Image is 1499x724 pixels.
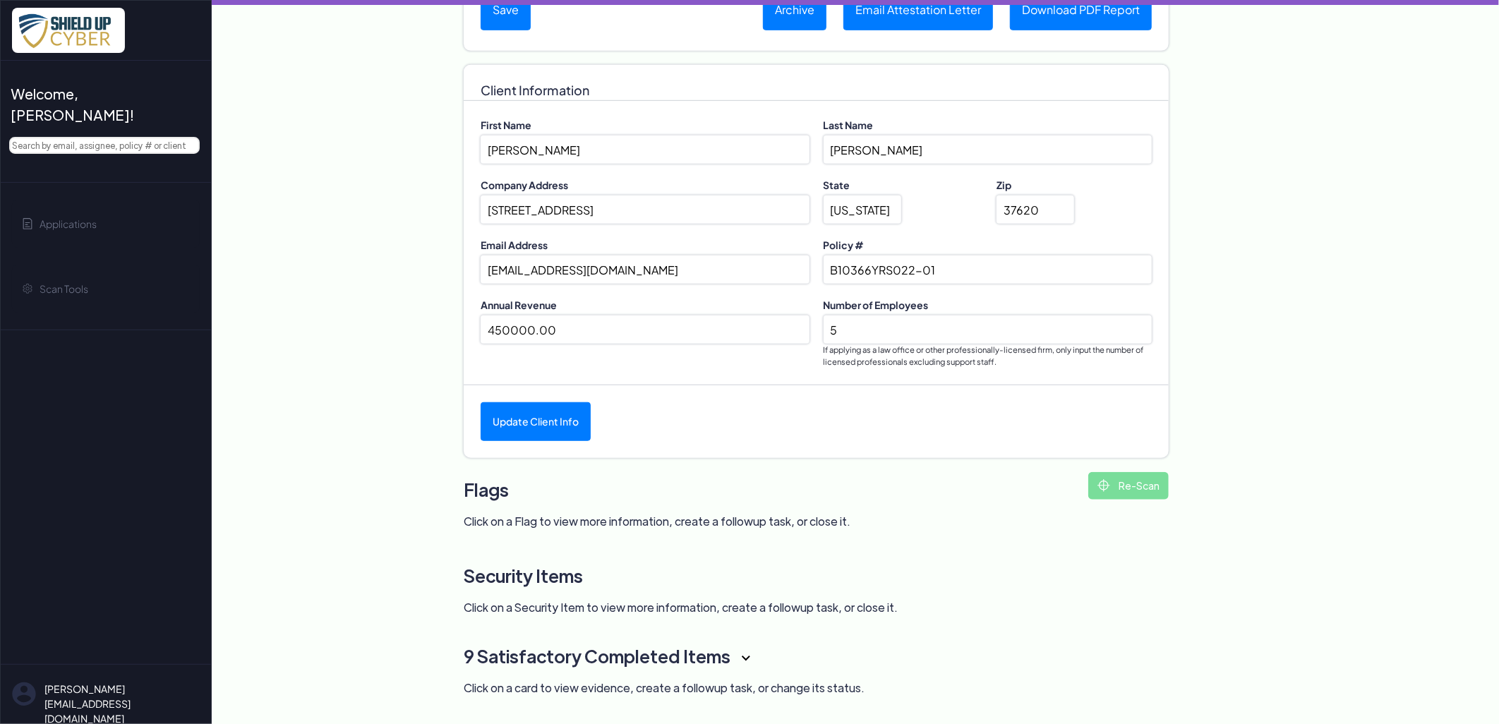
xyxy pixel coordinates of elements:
[22,283,33,294] img: gear-icon.svg
[1088,472,1169,500] button: Re-Scan
[464,472,1169,507] h3: Flags
[481,118,809,133] label: First Name
[464,599,1169,616] p: Click on a Security Item to view more information, create a followup task, or close it.
[481,195,809,224] input: Company Address
[464,558,1169,593] h3: Security Items
[824,255,1152,284] input: Policy Number
[1097,479,1110,492] img: rescan-icon.svg
[481,178,809,193] label: Company Address
[12,200,200,248] a: Applications
[824,178,979,193] label: State
[824,315,1152,344] input: Number of Employees
[12,78,200,131] a: Welcome, [PERSON_NAME]!
[464,513,1169,530] p: Click on a Flag to view more information, create a followup task, or close it.
[40,217,97,231] span: Applications
[481,255,809,284] input: email address
[824,238,1152,253] label: Policy #
[464,639,1098,674] h3: 9 Satisfactory Completed Items
[481,72,1152,93] h4: Client Information
[824,298,1152,313] label: Number of Employees
[824,135,1152,164] input: Last name
[464,680,1098,696] p: Click on a card to view evidence, create a followup task, or change its status.
[742,654,750,663] img: dropdown-arrow.svg
[11,83,188,126] span: Welcome, [PERSON_NAME]!
[824,195,901,224] input: State
[40,282,88,296] span: Scan Tools
[824,118,1152,133] label: Last Name
[12,265,200,313] a: Scan Tools
[997,195,1074,224] input: Zip
[22,218,33,229] img: application-icon.svg
[997,178,1152,193] label: Zip
[12,8,125,53] img: x7pemu0IxLxkcbZJZdzx2HwkaHwO9aaLS0XkQIJL.png
[824,344,1152,368] small: If applying as a law office or other professionally-licensed firm, only input the number of licen...
[481,315,809,344] input: Annual Revenue
[481,402,591,441] button: Update Client Info
[481,298,809,313] label: Annual Revenue
[9,137,200,154] input: Search by email, assignee, policy # or client
[12,682,36,706] img: su-uw-user-icon.svg
[481,238,809,253] label: Email Address
[481,135,809,164] input: First name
